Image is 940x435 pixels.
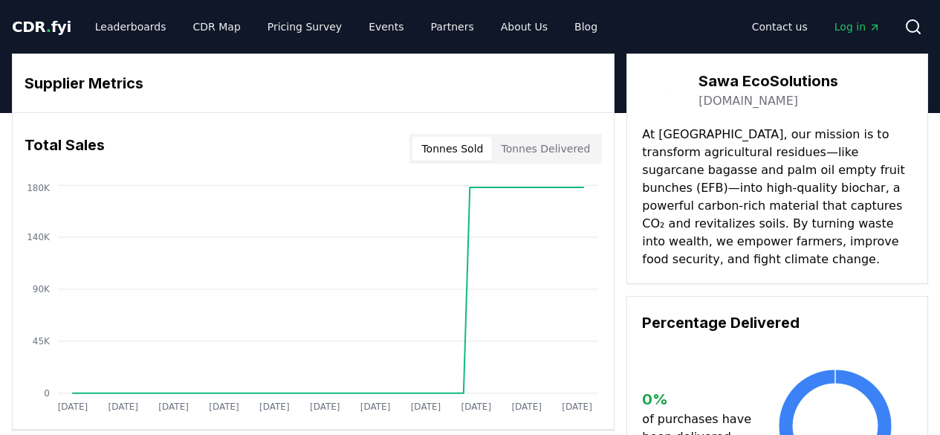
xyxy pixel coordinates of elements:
tspan: [DATE] [512,402,542,412]
tspan: 45K [33,336,51,347]
a: CDR.fyi [12,16,71,37]
h3: Percentage Delivered [642,312,913,334]
span: CDR fyi [12,18,71,36]
tspan: 90K [33,284,51,294]
button: Tonnes Delivered [492,137,599,161]
tspan: 140K [27,232,51,242]
a: About Us [489,13,560,40]
a: Pricing Survey [256,13,354,40]
a: Events [357,13,415,40]
h3: Sawa EcoSolutions [698,70,838,92]
nav: Main [740,13,892,40]
a: [DOMAIN_NAME] [698,92,798,110]
button: Tonnes Sold [412,137,492,161]
nav: Main [83,13,609,40]
a: CDR Map [181,13,253,40]
tspan: [DATE] [461,402,492,412]
tspan: 0 [44,388,50,399]
a: Contact us [740,13,820,40]
tspan: [DATE] [108,402,139,412]
tspan: [DATE] [58,402,88,412]
tspan: [DATE] [310,402,340,412]
tspan: [DATE] [158,402,189,412]
span: . [46,18,51,36]
span: Log in [834,19,881,34]
a: Leaderboards [83,13,178,40]
tspan: [DATE] [411,402,441,412]
a: Log in [823,13,892,40]
h3: 0 % [642,388,757,410]
tspan: [DATE] [360,402,391,412]
tspan: [DATE] [209,402,239,412]
tspan: 180K [27,183,51,193]
a: Partners [419,13,486,40]
img: Sawa EcoSolutions-logo [642,69,684,111]
a: Blog [563,13,609,40]
h3: Total Sales [25,134,105,164]
p: At [GEOGRAPHIC_DATA], our mission is to transform agricultural residues—like sugarcane bagasse an... [642,126,913,268]
h3: Supplier Metrics [25,72,602,94]
tspan: [DATE] [259,402,290,412]
tspan: [DATE] [563,402,593,412]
